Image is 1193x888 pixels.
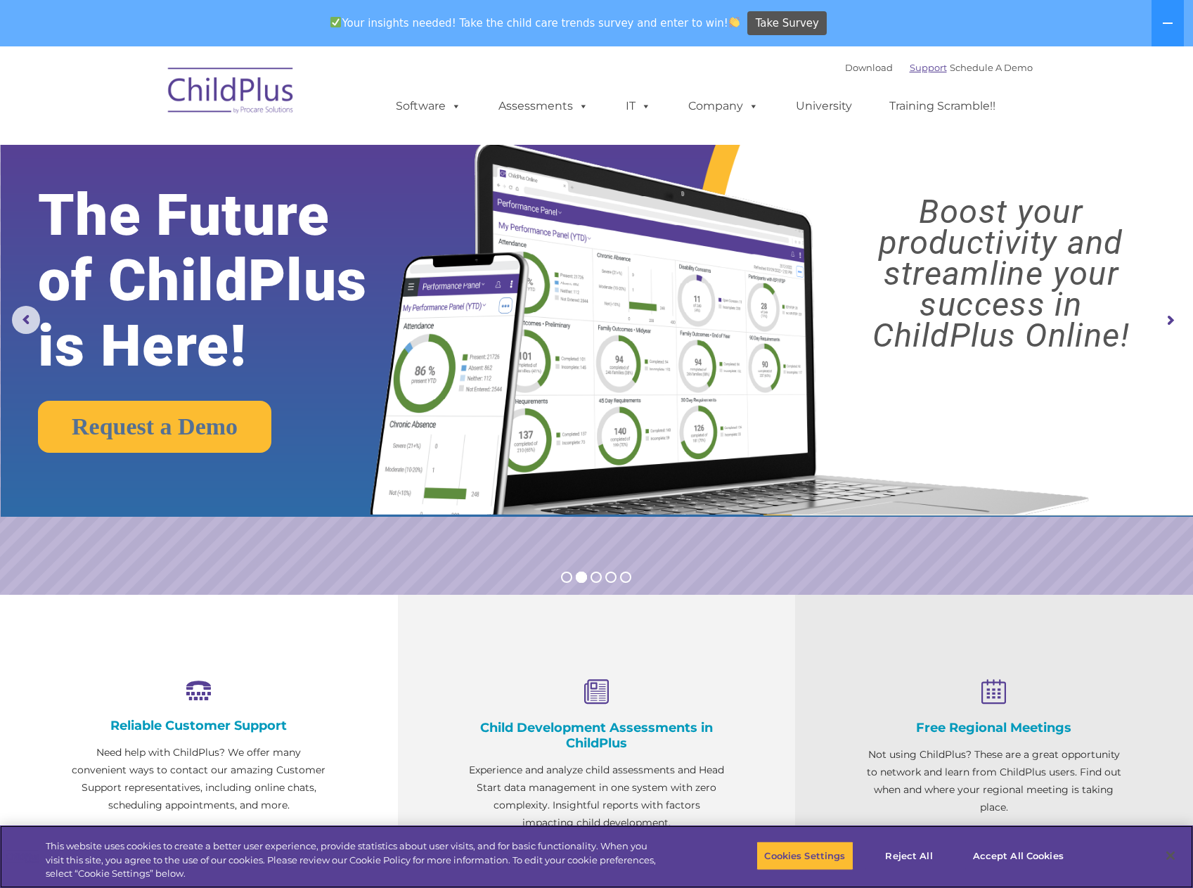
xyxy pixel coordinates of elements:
a: Software [382,92,475,120]
a: Company [674,92,773,120]
img: ChildPlus by Procare Solutions [161,58,302,128]
p: Experience and analyze child assessments and Head Start data management in one system with zero c... [468,761,726,832]
img: 👏 [729,17,740,27]
h4: Child Development Assessments in ChildPlus [468,720,726,751]
button: Close [1155,840,1186,871]
p: Not using ChildPlus? These are a great opportunity to network and learn from ChildPlus users. Fin... [865,746,1123,816]
a: Assessments [484,92,602,120]
a: Support [910,62,947,73]
button: Cookies Settings [756,841,853,870]
div: This website uses cookies to create a better user experience, provide statistics about user visit... [46,839,656,881]
rs-layer: Boost your productivity and streamline your success in ChildPlus Online! [824,196,1178,351]
a: Training Scramble!! [875,92,1010,120]
a: Download [845,62,893,73]
span: Last name [195,93,238,103]
h4: Free Regional Meetings [865,720,1123,735]
h4: Reliable Customer Support [70,718,328,733]
font: | [845,62,1033,73]
a: Schedule A Demo [950,62,1033,73]
a: Request a Demo [38,401,271,453]
span: Phone number [195,150,255,161]
p: Need help with ChildPlus? We offer many convenient ways to contact our amazing Customer Support r... [70,744,328,814]
a: IT [612,92,665,120]
rs-layer: The Future of ChildPlus is Here! [38,183,419,379]
span: Your insights needed! Take the child care trends survey and enter to win! [325,9,746,37]
img: ✅ [330,17,341,27]
a: University [782,92,866,120]
button: Accept All Cookies [965,841,1071,870]
span: Take Survey [756,11,819,36]
a: Take Survey [747,11,827,36]
button: Reject All [865,841,953,870]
